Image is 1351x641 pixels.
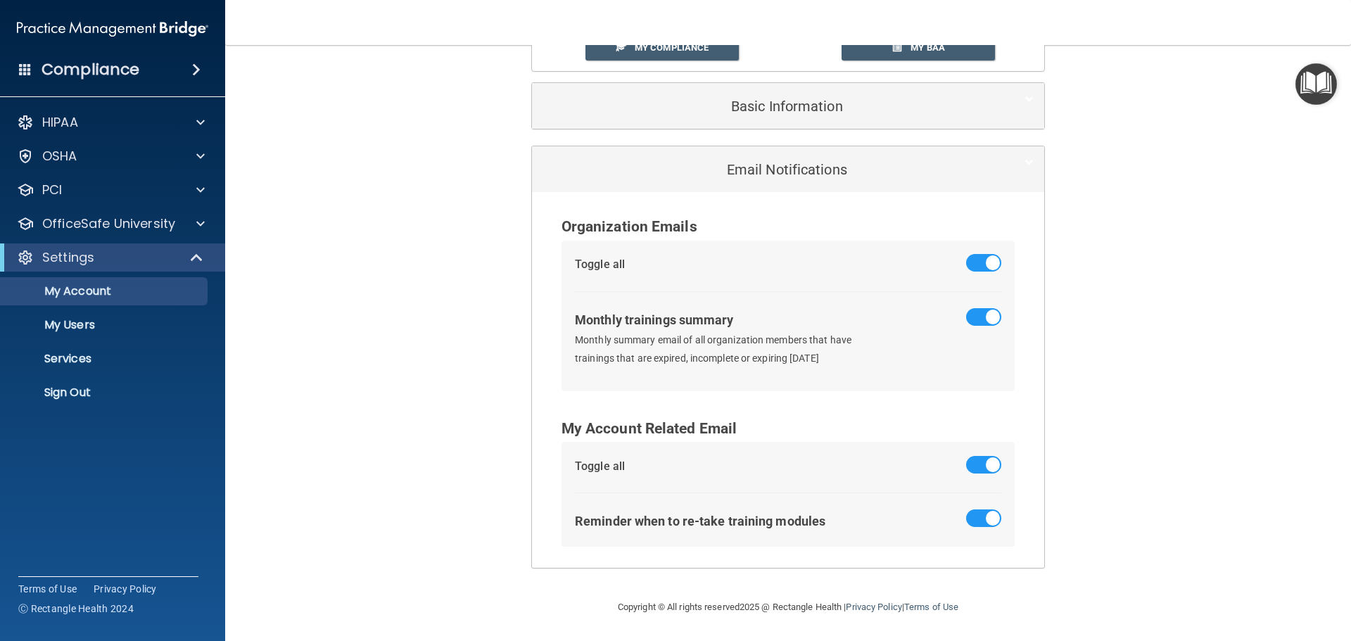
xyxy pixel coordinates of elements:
[17,182,205,198] a: PCI
[9,386,201,400] p: Sign Out
[18,602,134,616] span: Ⓒ Rectangle Health 2024
[17,148,205,165] a: OSHA
[531,585,1045,630] div: Copyright © All rights reserved 2025 @ Rectangle Health | |
[575,308,734,331] div: Monthly trainings summary
[17,215,205,232] a: OfficeSafe University
[575,331,873,368] p: Monthly summary email of all organization members that have trainings that are expired, incomplet...
[911,42,945,53] span: My BAA
[543,153,1034,185] a: Email Notifications
[1108,541,1334,597] iframe: Drift Widget Chat Controller
[575,456,625,477] div: Toggle all
[562,415,1015,443] div: My Account Related Email
[17,114,205,131] a: HIPAA
[94,582,157,596] a: Privacy Policy
[1295,63,1337,105] button: Open Resource Center
[543,90,1034,122] a: Basic Information
[562,213,1015,241] div: Organization Emails
[635,42,709,53] span: My Compliance
[575,254,625,275] div: Toggle all
[42,60,139,80] h4: Compliance
[9,284,201,298] p: My Account
[9,318,201,332] p: My Users
[17,249,204,266] a: Settings
[846,602,901,612] a: Privacy Policy
[543,99,991,114] h5: Basic Information
[17,15,208,43] img: PMB logo
[575,509,825,533] div: Reminder when to re-take training modules
[42,215,175,232] p: OfficeSafe University
[42,249,94,266] p: Settings
[18,582,77,596] a: Terms of Use
[9,352,201,366] p: Services
[42,114,78,131] p: HIPAA
[904,602,958,612] a: Terms of Use
[543,162,991,177] h5: Email Notifications
[42,148,77,165] p: OSHA
[42,182,62,198] p: PCI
